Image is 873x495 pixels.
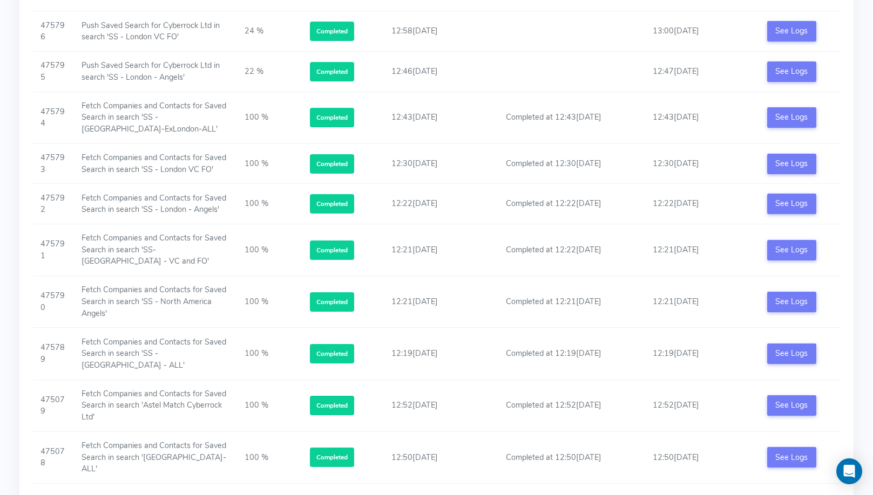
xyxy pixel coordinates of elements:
[383,143,498,184] td: 12:30[DATE]
[498,184,645,224] td: Completed at 12:22[DATE]
[383,276,498,328] td: 12:21[DATE]
[236,184,302,224] td: 100 %
[645,328,759,380] td: 12:19[DATE]
[32,224,73,276] td: 475791
[236,380,302,431] td: 100 %
[236,92,302,143] td: 100 %
[236,328,302,380] td: 100 %
[383,224,498,276] td: 12:21[DATE]
[836,458,862,484] div: Open Intercom Messenger
[767,21,816,42] button: See Logs
[32,92,73,143] td: 475794
[383,431,498,483] td: 12:50[DATE]
[383,51,498,92] td: 12:46[DATE]
[236,431,302,483] td: 100 %
[767,240,816,260] button: See Logs
[767,107,816,128] button: See Logs
[383,328,498,380] td: 12:19[DATE]
[310,344,354,363] span: Completed
[32,328,73,380] td: 475789
[498,224,645,276] td: Completed at 12:22[DATE]
[645,184,759,224] td: 12:22[DATE]
[645,92,759,143] td: 12:43[DATE]
[236,276,302,328] td: 100 %
[32,380,73,431] td: 475079
[645,224,759,276] td: 12:21[DATE]
[32,11,73,52] td: 475796
[498,431,645,483] td: Completed at 12:50[DATE]
[383,92,498,143] td: 12:43[DATE]
[498,328,645,380] td: Completed at 12:19[DATE]
[498,92,645,143] td: Completed at 12:43[DATE]
[310,396,354,415] span: Completed
[383,380,498,431] td: 12:52[DATE]
[310,240,354,260] span: Completed
[73,143,236,184] td: Fetch Companies and Contacts for Saved Search in search 'SS - London VC FO'
[383,11,498,52] td: 12:58[DATE]
[236,51,302,92] td: 22 %
[498,143,645,184] td: Completed at 12:30[DATE]
[498,276,645,328] td: Completed at 12:21[DATE]
[32,184,73,224] td: 475792
[645,431,759,483] td: 12:50[DATE]
[310,22,354,41] span: Completed
[645,380,759,431] td: 12:52[DATE]
[767,194,816,214] button: See Logs
[645,143,759,184] td: 12:30[DATE]
[645,276,759,328] td: 12:21[DATE]
[383,184,498,224] td: 12:22[DATE]
[236,11,302,52] td: 24 %
[73,224,236,276] td: Fetch Companies and Contacts for Saved Search in search 'SS- [GEOGRAPHIC_DATA] - VC and FO'
[310,194,354,214] span: Completed
[498,380,645,431] td: Completed at 12:52[DATE]
[645,11,759,52] td: 13:00[DATE]
[32,143,73,184] td: 475793
[310,62,354,81] span: Completed
[73,51,236,92] td: Push Saved Search for Cyberrock Ltd in search 'SS - London - Angels'
[310,154,354,174] span: Completed
[767,447,816,467] button: See Logs
[73,276,236,328] td: Fetch Companies and Contacts for Saved Search in search 'SS - North America Angels'
[73,380,236,431] td: Fetch Companies and Contacts for Saved Search in search 'Astel Match Cyberrock Ltd'
[73,92,236,143] td: Fetch Companies and Contacts for Saved Search in search 'SS - [GEOGRAPHIC_DATA]-ExLondon-ALL'
[310,448,354,467] span: Completed
[767,61,816,82] button: See Logs
[73,11,236,52] td: Push Saved Search for Cyberrock Ltd in search 'SS - London VC FO'
[73,328,236,380] td: Fetch Companies and Contacts for Saved Search in search 'SS - [GEOGRAPHIC_DATA] - ALL'
[310,108,354,127] span: Completed
[32,431,73,483] td: 475078
[310,292,354,312] span: Completed
[73,184,236,224] td: Fetch Companies and Contacts for Saved Search in search 'SS - London - Angels'
[32,276,73,328] td: 475790
[73,431,236,483] td: Fetch Companies and Contacts for Saved Search in search '[GEOGRAPHIC_DATA]-ALL'
[767,292,816,312] button: See Logs
[767,395,816,416] button: See Logs
[767,154,816,174] button: See Logs
[32,51,73,92] td: 475795
[236,143,302,184] td: 100 %
[236,224,302,276] td: 100 %
[645,51,759,92] td: 12:47[DATE]
[767,343,816,364] button: See Logs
